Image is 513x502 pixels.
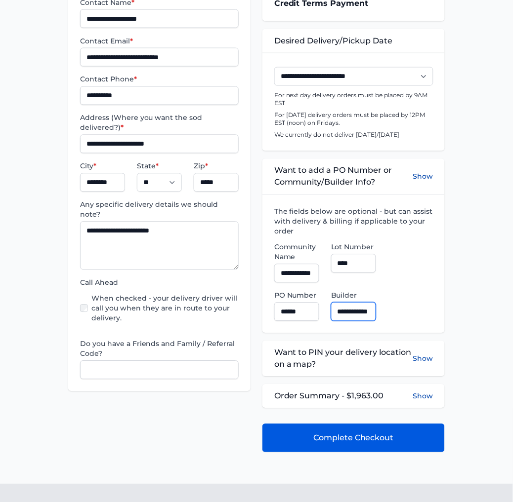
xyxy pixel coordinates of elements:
[262,29,445,53] div: Desired Delivery/Pickup Date
[80,36,239,46] label: Contact Email
[274,112,433,127] p: For [DATE] delivery orders must be placed by 12PM EST (noon) on Fridays.
[80,161,125,171] label: City
[80,113,239,133] label: Address (Where you want the sod delivered?)
[80,278,239,288] label: Call Ahead
[274,347,413,371] span: Want to PIN your delivery location on a map?
[80,75,239,84] label: Contact Phone
[137,161,182,171] label: State
[413,391,433,401] button: Show
[80,200,239,220] label: Any specific delivery details we should note?
[194,161,239,171] label: Zip
[274,242,319,262] label: Community Name
[92,294,239,323] label: When checked - your delivery driver will call you when they are in route to your delivery.
[274,165,413,189] span: Want to add a PO Number or Community/Builder Info?
[274,390,384,402] span: Order Summary - $1,963.00
[274,131,433,139] p: We currently do not deliver [DATE]/[DATE]
[413,165,433,189] button: Show
[274,207,433,236] label: The fields below are optional - but can assist with delivery & billing if applicable to your order
[274,291,319,301] label: PO Number
[274,92,433,108] p: For next day delivery orders must be placed by 9AM EST
[413,347,433,371] button: Show
[331,291,376,301] label: Builder
[331,242,376,252] label: Lot Number
[262,424,445,453] button: Complete Checkout
[313,432,394,444] span: Complete Checkout
[80,339,239,359] label: Do you have a Friends and Family / Referral Code?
